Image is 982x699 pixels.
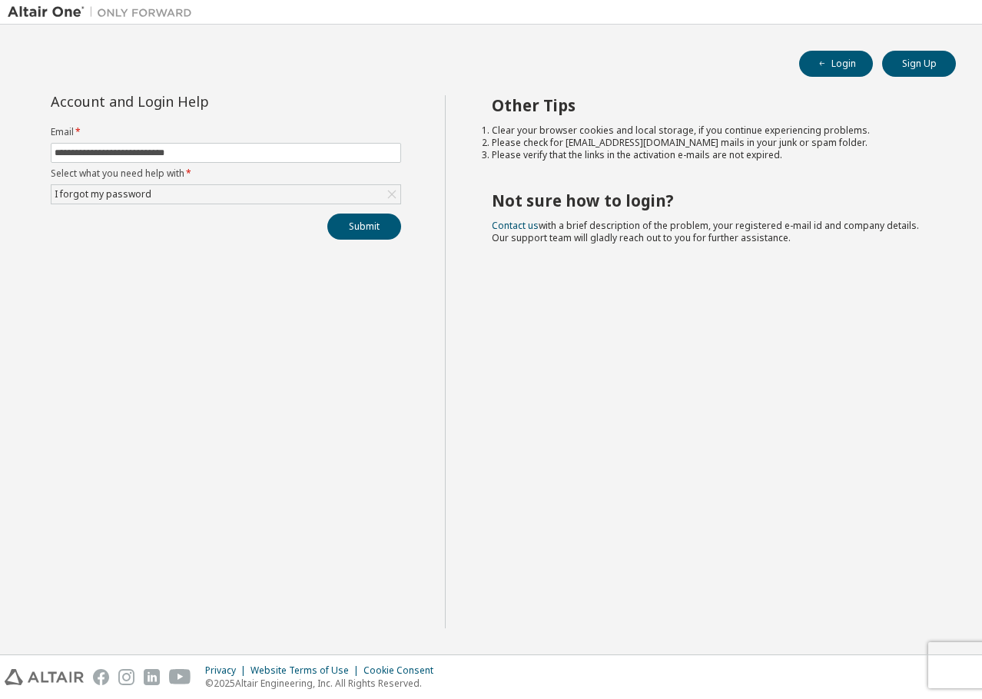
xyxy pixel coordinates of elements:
[205,677,443,690] p: © 2025 Altair Engineering, Inc. All Rights Reserved.
[144,669,160,685] img: linkedin.svg
[5,669,84,685] img: altair_logo.svg
[492,219,919,244] span: with a brief description of the problem, your registered e-mail id and company details. Our suppo...
[492,219,539,232] a: Contact us
[8,5,200,20] img: Altair One
[250,664,363,677] div: Website Terms of Use
[93,669,109,685] img: facebook.svg
[169,669,191,685] img: youtube.svg
[492,124,929,137] li: Clear your browser cookies and local storage, if you continue experiencing problems.
[799,51,873,77] button: Login
[205,664,250,677] div: Privacy
[327,214,401,240] button: Submit
[363,664,443,677] div: Cookie Consent
[492,190,929,210] h2: Not sure how to login?
[52,186,154,203] div: I forgot my password
[51,167,401,180] label: Select what you need help with
[492,137,929,149] li: Please check for [EMAIL_ADDRESS][DOMAIN_NAME] mails in your junk or spam folder.
[492,95,929,115] h2: Other Tips
[51,126,401,138] label: Email
[492,149,929,161] li: Please verify that the links in the activation e-mails are not expired.
[51,185,400,204] div: I forgot my password
[51,95,331,108] div: Account and Login Help
[882,51,956,77] button: Sign Up
[118,669,134,685] img: instagram.svg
